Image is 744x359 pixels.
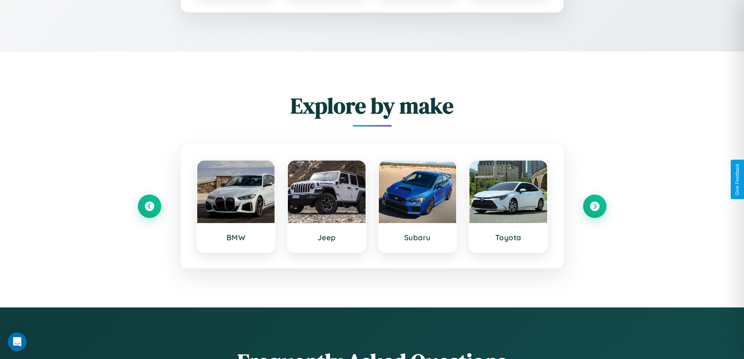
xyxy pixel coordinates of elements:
h2: Explore by make [138,91,607,121]
h3: Subaru [387,233,449,242]
h3: Toyota [477,233,539,242]
div: Give Feedback [735,164,740,195]
div: Open Intercom Messenger [8,332,27,351]
h3: Jeep [296,233,358,242]
h3: BMW [205,233,267,242]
